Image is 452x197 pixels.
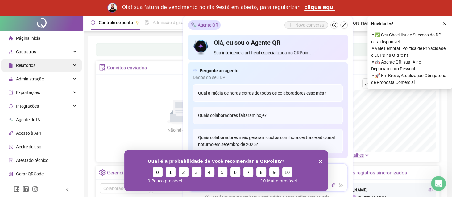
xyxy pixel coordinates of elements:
[153,20,185,25] span: Admissão digital
[200,67,238,74] span: Pergunte ao agente
[9,172,13,176] span: qrcode
[214,49,342,56] span: Sua inteligência artificial especializada no QRPoint.
[304,4,335,11] a: clique aqui
[371,31,448,45] span: ⚬ ✅ Seu Checklist de Sucesso do DP está disponível
[23,186,29,192] span: linkedin
[442,22,447,26] span: close
[9,90,13,95] span: export
[193,74,343,81] span: Dados do seu DP
[16,104,39,109] span: Integrações
[9,77,13,81] span: lock
[371,72,448,86] span: ⚬ 🚀 Em Breve, Atualização Obrigatória de Proposta Comercial
[9,36,13,40] span: home
[16,171,44,176] span: Gerar QRCode
[365,153,369,157] span: down
[371,20,393,27] span: Novidades !
[16,76,44,81] span: Administração
[9,158,13,162] span: solution
[14,186,20,192] span: facebook
[16,117,40,122] span: Agente de IA
[16,36,41,41] span: Página inicial
[91,20,95,25] span: clock-circle
[428,188,433,192] span: eye
[341,20,390,27] span: [PERSON_NAME] - OMNI SERVIÇOS CONTABEIS
[16,63,35,68] span: Relatórios
[193,38,209,56] img: icon
[145,20,149,25] span: file-done
[99,20,133,25] span: Controle de ponto
[284,21,328,29] button: Nova conversa
[9,50,13,54] span: user-add
[190,22,197,28] img: sparkle-icon.fc2bf0ac1784a2077858766a79e2daf3.svg
[193,129,343,153] div: Quais colaboradores mais geraram custos com horas extras e adicional noturno em setembro de 2025?
[193,67,197,74] span: read
[9,104,13,108] span: sync
[165,150,196,154] span: Novo convite
[16,90,40,95] span: Exportações
[371,45,448,59] span: ⚬ Vale Lembrar: Política de Privacidade e LGPD na QRPoint
[16,131,41,136] span: Acesso à API
[107,63,147,73] div: Convites enviados
[16,49,36,54] span: Cadastros
[9,63,13,68] span: file
[330,182,337,189] button: thunderbolt
[193,84,343,102] div: Qual a média de horas extras de todos os colaboradores esse mês?
[331,183,335,187] span: thunderbolt
[338,167,407,178] div: Últimos registros sincronizados
[135,21,139,24] span: pushpin
[214,38,342,47] h4: Olá, eu sou o Agente QR
[338,182,345,189] button: send
[65,187,70,192] span: left
[332,23,336,27] span: history
[107,3,117,13] img: Profile image for Rodolfo
[107,167,145,178] div: Gerenciar registro
[188,20,221,30] div: Agente QR
[16,158,48,163] span: Atestado técnico
[431,176,446,191] iframe: Intercom live chat
[124,150,328,191] iframe: Pesquisa da QRPoint
[32,186,38,192] span: instagram
[9,131,13,135] span: api
[9,145,13,149] span: audit
[152,127,209,133] div: Não há dados
[365,81,370,86] span: download
[193,107,343,124] div: Quais colaboradores faltaram hoje?
[99,169,106,176] span: setting
[371,59,448,72] span: ⚬ 🤖 Agente QR: sua IA no Departamento Pessoal
[122,4,300,10] div: Olá! sua fatura de vencimento no dia 9está em aberto, para regularizar
[342,23,346,27] span: shrink
[334,187,433,193] div: [PERSON_NAME]
[340,153,369,158] a: Ver detalhes down
[16,144,41,149] span: Aceite de uso
[99,64,106,71] span: solution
